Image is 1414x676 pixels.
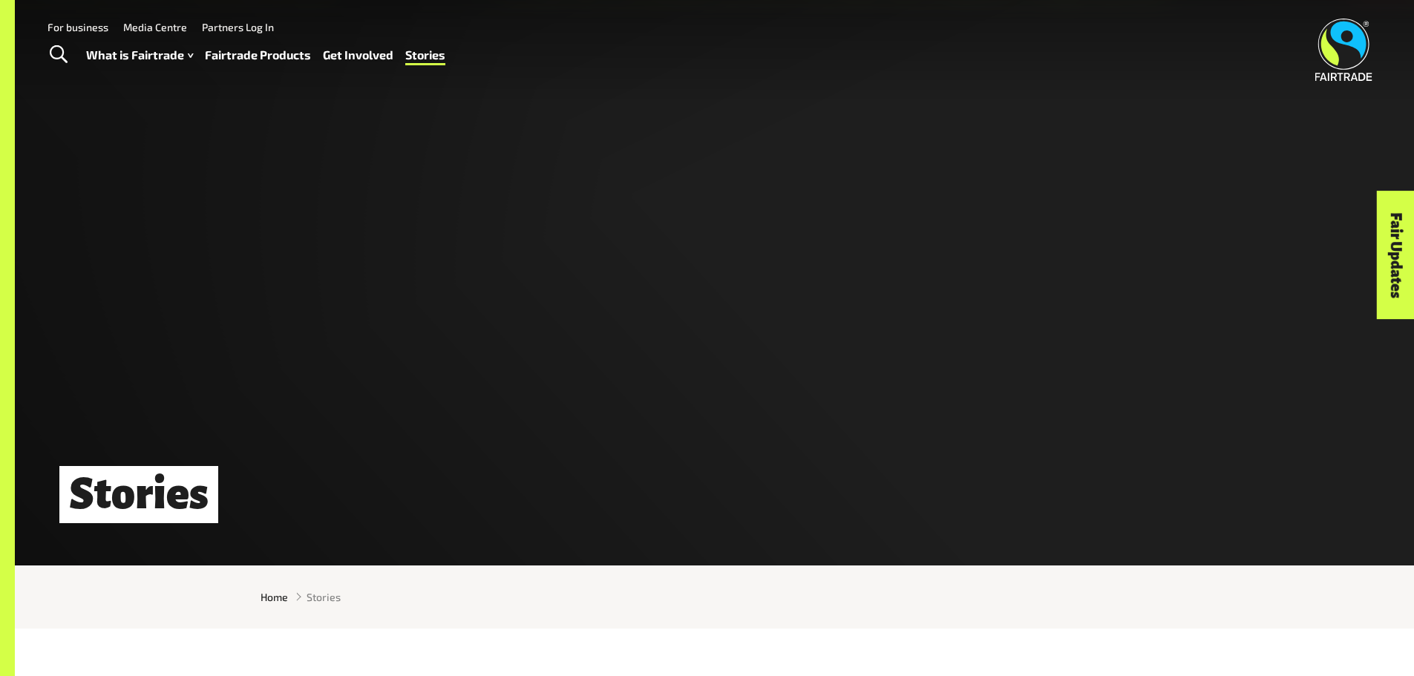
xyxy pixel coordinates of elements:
[405,45,445,66] a: Stories
[59,466,218,523] h1: Stories
[1315,19,1372,81] img: Fairtrade Australia New Zealand logo
[261,589,288,605] a: Home
[202,21,274,33] a: Partners Log In
[123,21,187,33] a: Media Centre
[307,589,341,605] span: Stories
[205,45,311,66] a: Fairtrade Products
[86,45,193,66] a: What is Fairtrade
[323,45,393,66] a: Get Involved
[40,36,76,73] a: Toggle Search
[48,21,108,33] a: For business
